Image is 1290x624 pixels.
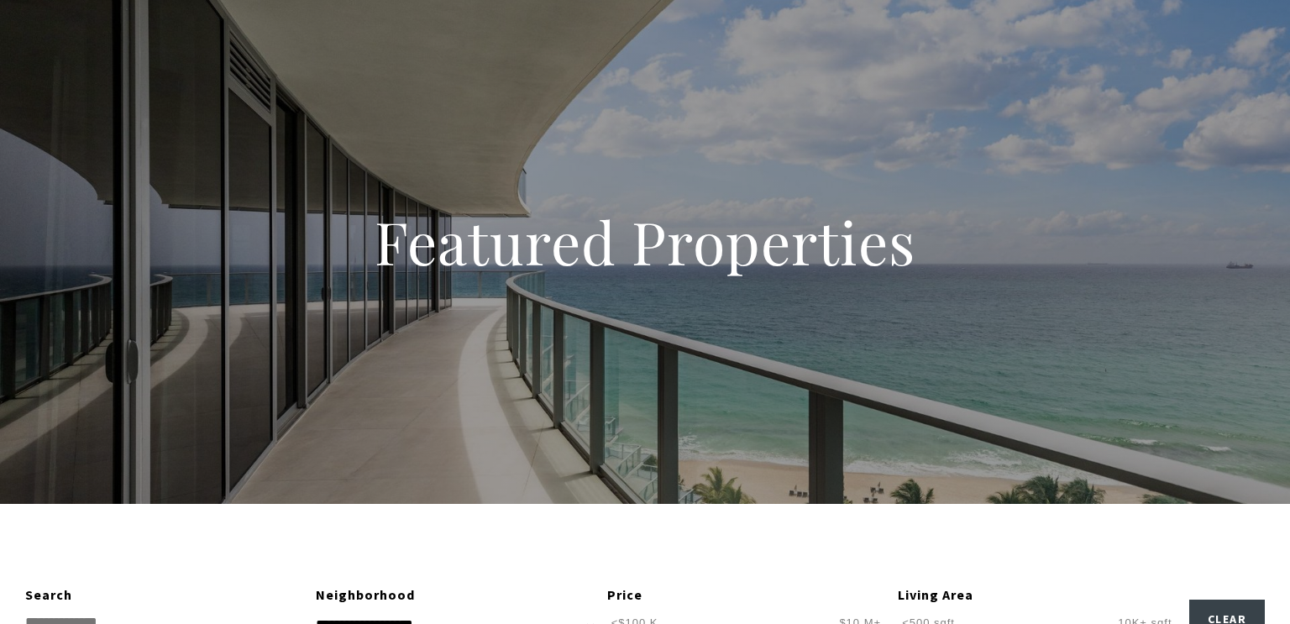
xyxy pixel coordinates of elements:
div: Search [25,585,303,606]
h1: Featured Properties [267,205,1023,279]
div: Price [607,585,885,606]
div: Living Area [898,585,1176,606]
div: Neighborhood [316,585,594,606]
